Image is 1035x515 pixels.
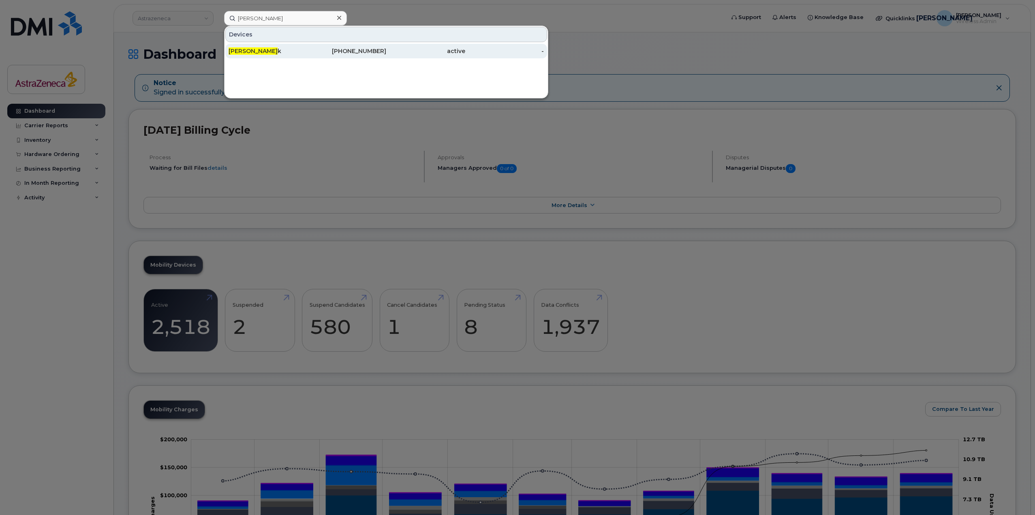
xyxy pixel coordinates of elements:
div: k [229,47,308,55]
a: [PERSON_NAME]k[PHONE_NUMBER]active- [225,44,547,58]
div: Devices [225,27,547,42]
div: - [465,47,544,55]
div: active [386,47,465,55]
span: [PERSON_NAME] [229,47,278,55]
div: [PHONE_NUMBER] [308,47,387,55]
